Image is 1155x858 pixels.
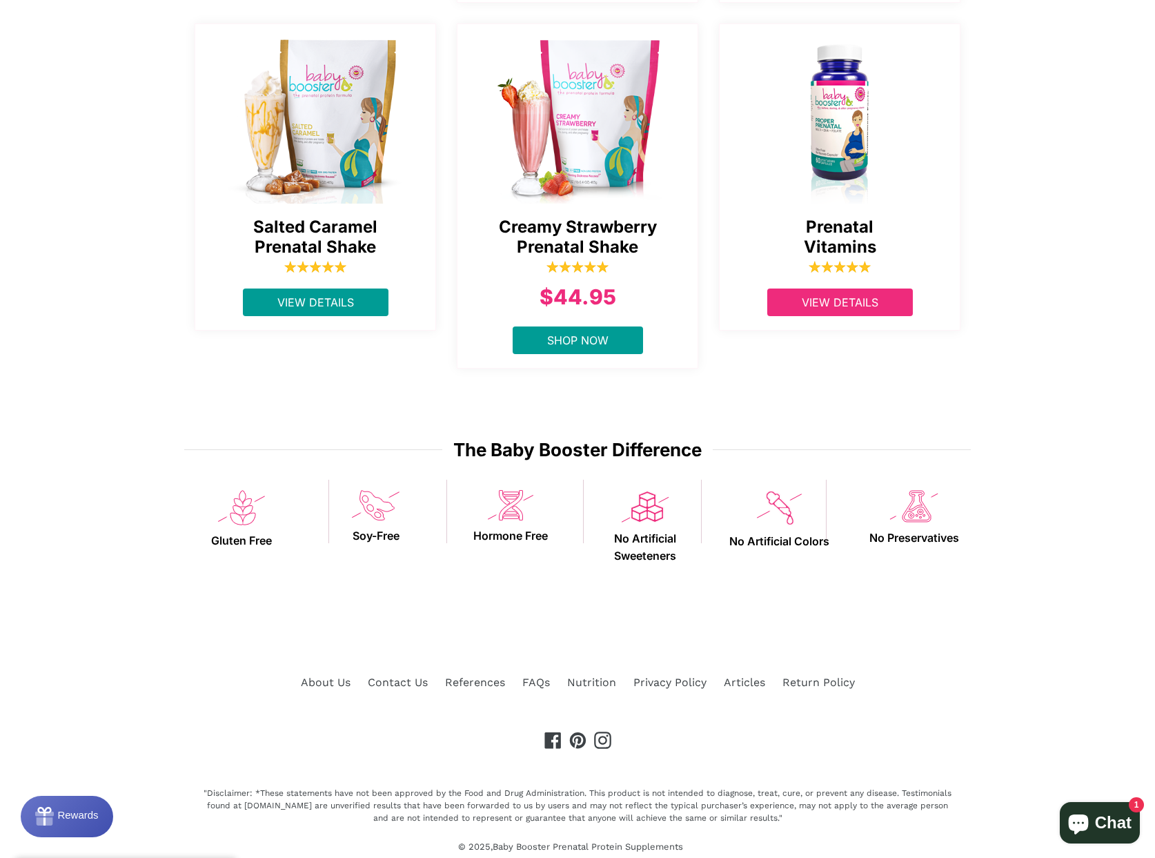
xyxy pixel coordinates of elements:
[301,676,351,689] a: About Us
[595,530,695,565] span: No Artificial Sweeteners
[277,295,354,309] span: View Details
[633,676,707,689] a: Privacy Policy
[802,295,878,309] span: View Details
[809,260,871,273] img: 5_stars-1-1646348089739_1200x.png
[243,289,388,316] a: View Details
[457,24,699,204] a: Creamy Strawberry Prenatal Shake - Ships Same Day
[21,796,113,837] button: Rewards
[488,490,533,520] img: hormone-free-1636474461022_1200x.png
[352,490,399,520] img: soyfree-1636474461070_1200x.png
[522,676,550,689] a: FAQs
[209,217,422,257] span: Salted Caramel Prenatal Shake
[195,31,437,204] img: Salted Caramel Prenatal Shake - Ships Same Day
[720,31,961,204] img: Proper Prenatal Vitamin - Ships Same Day
[864,529,964,547] span: No Preservatives
[326,527,426,545] span: Soy-Free
[368,676,428,689] a: Contact Us
[201,787,954,824] div: "Disclaimer: *These statements have not been approved by the Food and Drug Administration. This p...
[1056,802,1144,847] inbox-online-store-chat: Shopify online store chat
[195,24,437,204] a: Salted Caramel Prenatal Shake - Ships Same Day
[218,490,265,525] img: glutenfree-1636474461005_1200x.png
[191,532,291,550] span: Gluten Free
[458,841,697,852] small: © 2025,
[513,326,643,354] a: Shop Now
[547,333,609,347] span: Shop Now
[460,527,560,545] span: Hormone Free
[757,490,802,526] img: no_artificial_colors-1636474461046_1200x.png
[782,676,855,689] a: Return Policy
[471,282,684,313] div: $44.95
[889,490,938,523] img: no-preservatives-1636474461044_1200x.png
[724,676,765,689] a: Articles
[471,217,684,257] span: Creamy Strawberry Prenatal Shake
[621,490,669,523] img: non-artificial-1636474461049_1200x.png
[445,676,505,689] a: References
[37,13,77,25] span: Rewards
[284,260,346,273] img: 5_stars-1-1646348089739_1200x.png
[546,260,609,273] img: 5_stars-1-1646348089739_1200x.png
[729,533,829,551] span: No Artificial Colors
[767,289,913,316] a: View Details
[567,676,616,689] a: Nutrition
[720,24,961,204] a: Proper Prenatal Vitamin - Ships Same Day
[493,841,683,852] a: Baby Booster Prenatal Protein Supplements
[733,217,946,257] span: Prenatal Vitamins
[442,441,713,459] span: The Baby Booster Difference
[457,31,699,204] img: Creamy Strawberry Prenatal Shake - Ships Same Day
